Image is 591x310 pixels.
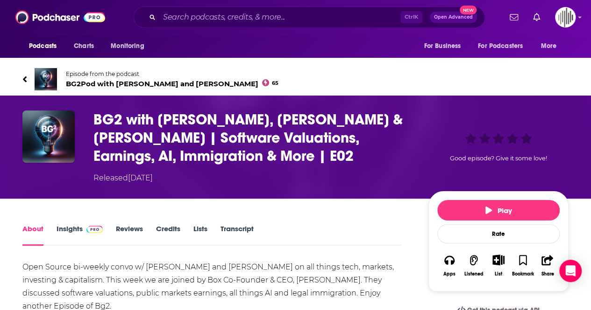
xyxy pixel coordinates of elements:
[443,271,456,277] div: Apps
[15,8,105,26] img: Podchaser - Follow, Share and Rate Podcasts
[529,9,544,25] a: Show notifications dropdown
[57,224,103,246] a: InsightsPodchaser Pro
[434,15,473,20] span: Open Advanced
[93,172,153,184] div: Released [DATE]
[193,224,207,246] a: Lists
[272,81,278,85] span: 65
[156,224,180,246] a: Credits
[159,10,400,25] input: Search podcasts, credits, & more...
[22,224,43,246] a: About
[35,68,57,90] img: BG2Pod with Brad Gerstner and Bill Gurley
[22,68,569,90] a: BG2Pod with Brad Gerstner and Bill GurleyEpisode from the podcastBG2Pod with [PERSON_NAME] and [P...
[424,40,461,53] span: For Business
[555,7,576,28] button: Show profile menu
[555,7,576,28] img: User Profile
[495,271,502,277] div: List
[437,224,560,243] div: Rate
[559,260,582,282] div: Open Intercom Messenger
[104,37,156,55] button: open menu
[541,271,554,277] div: Share
[535,248,560,282] button: Share
[68,37,100,55] a: Charts
[134,7,485,28] div: Search podcasts, credits, & more...
[66,79,278,88] span: BG2Pod with [PERSON_NAME] and [PERSON_NAME]
[111,40,144,53] span: Monitoring
[22,37,69,55] button: open menu
[437,248,462,282] button: Apps
[430,12,477,23] button: Open AdvancedNew
[460,6,477,14] span: New
[472,37,536,55] button: open menu
[555,7,576,28] span: Logged in as gpg2
[400,11,422,23] span: Ctrl K
[86,226,103,233] img: Podchaser Pro
[450,155,547,162] span: Good episode? Give it some love!
[22,110,75,163] img: BG2 with Bill Gurley, Brad Gerstner & Aaron Levie | Software Valuations, Earnings, AI, Immigratio...
[74,40,94,53] span: Charts
[93,110,413,165] h1: BG2 with Bill Gurley, Brad Gerstner & Aaron Levie | Software Valuations, Earnings, AI, Immigratio...
[534,37,569,55] button: open menu
[485,206,512,215] span: Play
[66,70,278,77] span: Episode from the podcast
[29,40,57,53] span: Podcasts
[417,37,472,55] button: open menu
[116,224,143,246] a: Reviews
[489,255,508,265] button: Show More Button
[478,40,523,53] span: For Podcasters
[541,40,557,53] span: More
[437,200,560,220] button: Play
[511,248,535,282] button: Bookmark
[512,271,534,277] div: Bookmark
[221,224,254,246] a: Transcript
[486,248,511,282] div: Show More ButtonList
[462,248,486,282] button: Listened
[464,271,484,277] div: Listened
[506,9,522,25] a: Show notifications dropdown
